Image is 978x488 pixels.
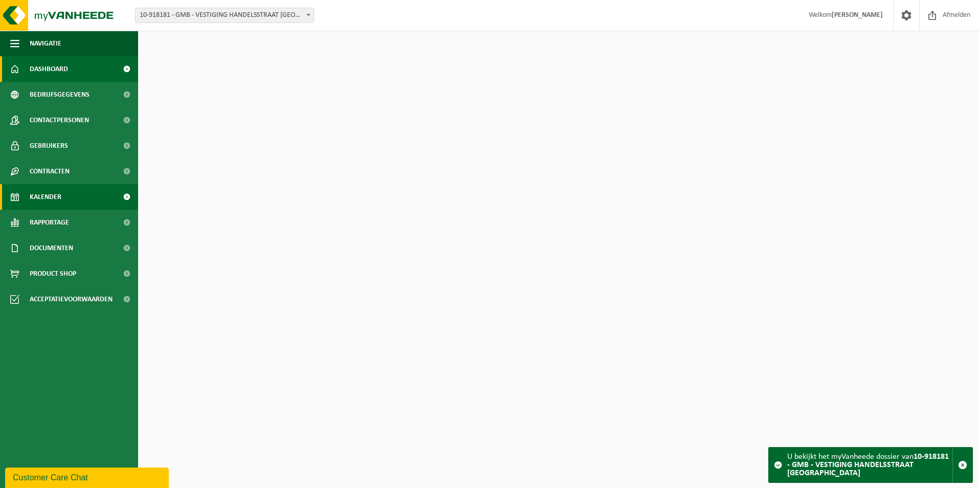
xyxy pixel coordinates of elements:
span: Dashboard [30,56,68,82]
span: Navigatie [30,31,61,56]
span: 10-918181 - GMB - VESTIGING HANDELSSTRAAT VEURNE - VEURNE [135,8,314,23]
span: Rapportage [30,210,69,235]
span: Product Shop [30,261,76,286]
span: Documenten [30,235,73,261]
span: Kalender [30,184,61,210]
span: Bedrijfsgegevens [30,82,90,107]
span: Contactpersonen [30,107,89,133]
iframe: chat widget [5,465,171,488]
span: Contracten [30,159,70,184]
strong: [PERSON_NAME] [832,11,883,19]
div: U bekijkt het myVanheede dossier van [787,448,952,482]
span: Gebruikers [30,133,68,159]
span: Acceptatievoorwaarden [30,286,113,312]
strong: 10-918181 - GMB - VESTIGING HANDELSSTRAAT [GEOGRAPHIC_DATA] [787,453,949,477]
span: 10-918181 - GMB - VESTIGING HANDELSSTRAAT VEURNE - VEURNE [136,8,314,23]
